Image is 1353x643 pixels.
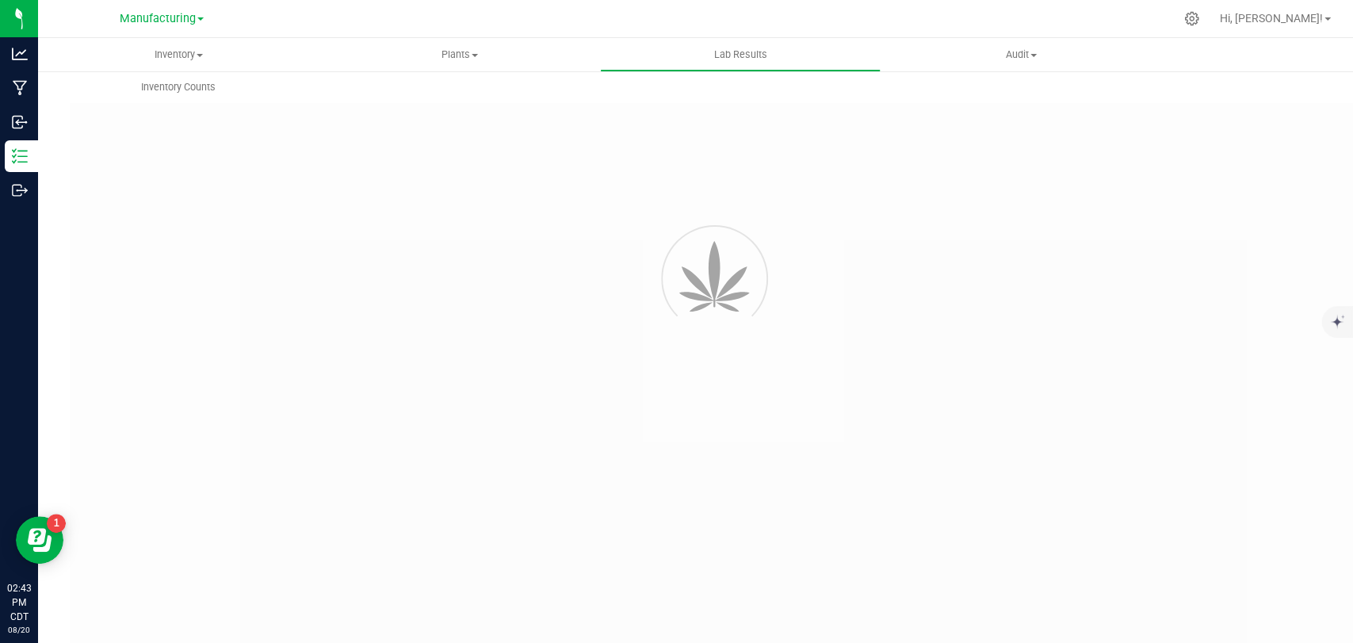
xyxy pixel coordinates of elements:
[881,38,1161,71] a: Audit
[120,12,196,25] span: Manufacturing
[47,514,66,533] iframe: Resource center unread badge
[7,581,31,624] p: 02:43 PM CDT
[7,624,31,636] p: 08/20
[12,46,28,62] inline-svg: Analytics
[693,48,789,62] span: Lab Results
[38,38,319,71] a: Inventory
[12,114,28,130] inline-svg: Inbound
[1220,12,1323,25] span: Hi, [PERSON_NAME]!
[38,71,319,104] a: Inventory Counts
[12,182,28,198] inline-svg: Outbound
[38,48,319,62] span: Inventory
[12,148,28,164] inline-svg: Inventory
[1182,11,1202,26] div: Manage settings
[600,38,881,71] a: Lab Results
[319,48,598,62] span: Plants
[12,80,28,96] inline-svg: Manufacturing
[881,48,1160,62] span: Audit
[120,80,237,94] span: Inventory Counts
[16,516,63,564] iframe: Resource center
[319,38,599,71] a: Plants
